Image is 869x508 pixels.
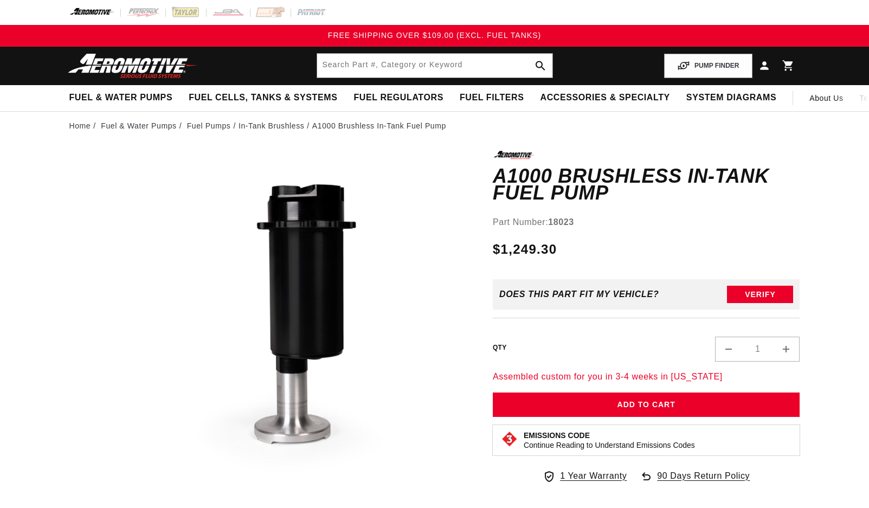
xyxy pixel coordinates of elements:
[501,430,518,448] img: Emissions code
[312,120,446,132] li: A1000 Brushless In-Tank Fuel Pump
[65,53,201,79] img: Aeromotive
[686,92,776,104] span: System Diagrams
[239,120,312,132] li: In-Tank Brushless
[529,54,552,78] button: search button
[493,370,800,384] p: Assembled custom for you in 3-4 weeks in [US_STATE]
[187,120,231,132] a: Fuel Pumps
[678,85,784,111] summary: System Diagrams
[69,92,173,104] span: Fuel & Water Pumps
[353,92,443,104] span: Fuel Regulators
[524,430,695,450] button: Emissions CodeContinue Reading to Understand Emissions Codes
[61,85,181,111] summary: Fuel & Water Pumps
[540,92,670,104] span: Accessories & Specialty
[493,168,800,202] h1: A1000 Brushless In-Tank Fuel Pump
[189,92,337,104] span: Fuel Cells, Tanks & Systems
[499,290,659,299] div: Does This part fit My vehicle?
[548,217,574,227] strong: 18023
[493,240,557,259] span: $1,249.30
[532,85,678,111] summary: Accessories & Specialty
[657,469,750,494] span: 90 Days Return Policy
[328,31,541,40] span: FREE SHIPPING OVER $109.00 (EXCL. FUEL TANKS)
[493,215,800,229] div: Part Number:
[69,120,91,132] a: Home
[460,92,524,104] span: Fuel Filters
[69,120,800,132] nav: breadcrumbs
[809,94,843,102] span: About Us
[452,85,532,111] summary: Fuel Filters
[664,54,752,78] button: PUMP FINDER
[727,286,793,303] button: Verify
[524,440,695,450] p: Continue Reading to Understand Emissions Codes
[543,469,627,483] a: 1 Year Warranty
[101,120,176,132] a: Fuel & Water Pumps
[493,393,800,417] button: Add to Cart
[317,54,552,78] input: Search by Part Number, Category or Keyword
[640,469,750,494] a: 90 Days Return Policy
[493,343,507,352] label: QTY
[560,469,627,483] span: 1 Year Warranty
[345,85,451,111] summary: Fuel Regulators
[801,85,851,111] a: About Us
[524,431,590,440] strong: Emissions Code
[181,85,345,111] summary: Fuel Cells, Tanks & Systems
